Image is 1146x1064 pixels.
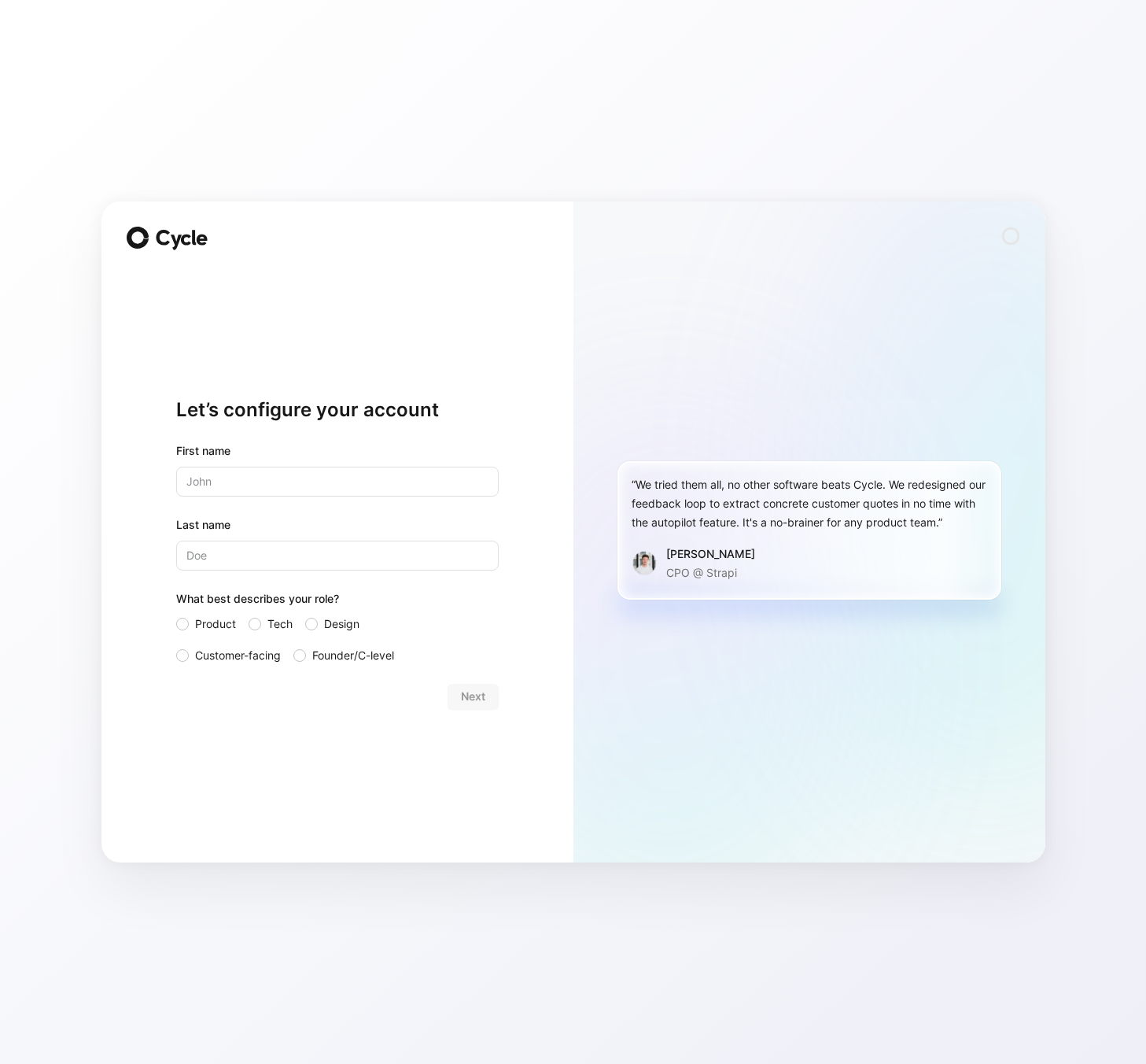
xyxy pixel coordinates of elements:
[176,541,499,571] input: Doe
[195,646,281,665] span: Customer-facing
[176,589,499,615] div: What best describes your role?
[666,563,755,582] p: CPO @ Strapi
[632,475,987,532] div: “We tried them all, no other software beats Cycle. We redesigned our feedback loop to extract con...
[324,615,359,634] span: Design
[312,646,394,665] span: Founder/C-level
[176,467,499,497] input: John
[195,615,236,634] span: Product
[267,615,293,634] span: Tech
[176,397,499,423] h1: Let’s configure your account
[666,545,755,563] div: [PERSON_NAME]
[176,515,499,534] label: Last name
[176,441,499,460] div: First name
